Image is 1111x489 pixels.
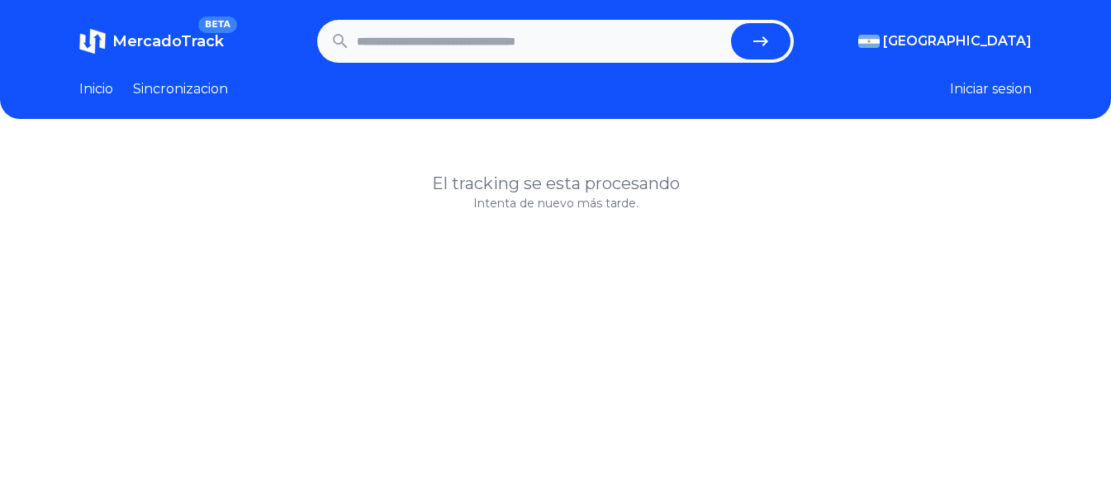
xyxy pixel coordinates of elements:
button: Iniciar sesion [950,79,1032,99]
span: MercadoTrack [112,32,224,50]
img: MercadoTrack [79,28,106,55]
h1: El tracking se esta procesando [79,172,1032,195]
a: Inicio [79,79,113,99]
span: [GEOGRAPHIC_DATA] [883,31,1032,51]
button: [GEOGRAPHIC_DATA] [858,31,1032,51]
a: Sincronizacion [133,79,228,99]
a: MercadoTrackBETA [79,28,224,55]
img: Argentina [858,35,880,48]
p: Intenta de nuevo más tarde. [79,195,1032,211]
span: BETA [198,17,237,33]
